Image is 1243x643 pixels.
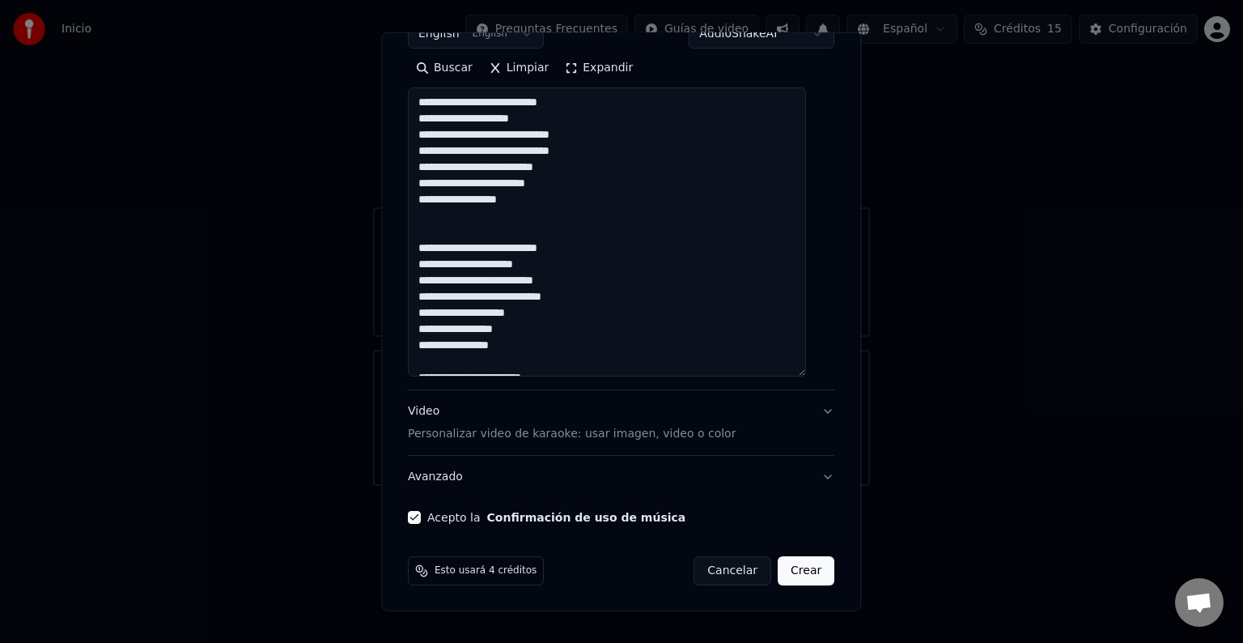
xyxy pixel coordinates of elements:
[408,426,736,442] p: Personalizar video de karaoke: usar imagen, video o color
[408,2,834,390] div: LetrasProporciona letras de canciones o selecciona un modelo de auto letras
[435,564,537,577] span: Esto usará 4 créditos
[487,512,686,523] button: Acepto la
[778,556,834,586] button: Crear
[408,55,481,81] button: Buscar
[427,512,685,523] label: Acepto la
[694,556,772,586] button: Cancelar
[408,403,736,442] div: Video
[408,456,834,498] button: Avanzado
[408,390,834,455] button: VideoPersonalizar video de karaoke: usar imagen, video o color
[558,55,642,81] button: Expandir
[481,55,557,81] button: Limpiar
